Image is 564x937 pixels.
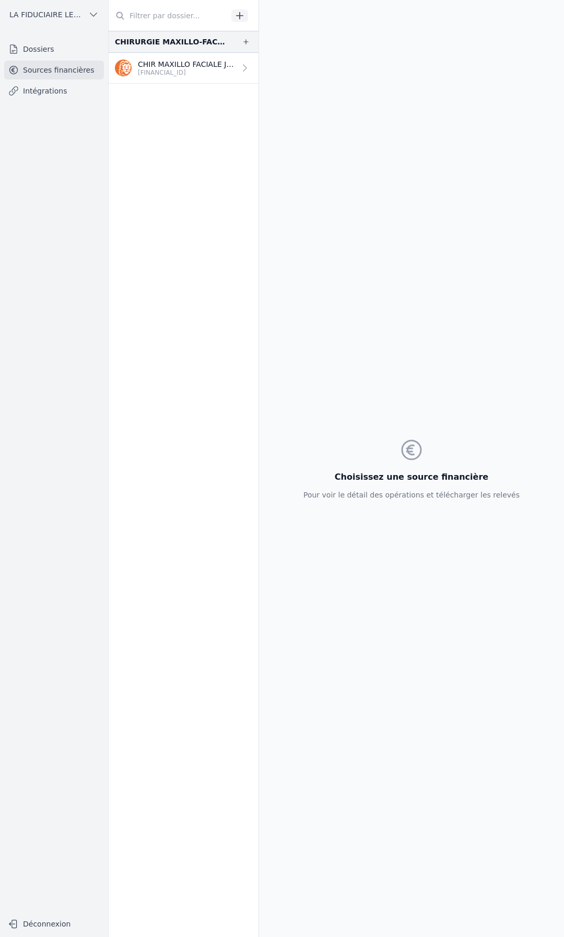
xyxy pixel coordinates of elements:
a: Dossiers [4,40,104,59]
p: CHIR MAXILLO FACIALE JFD SPRL [138,59,236,70]
h3: Choisissez une source financière [303,471,520,483]
button: LA FIDUCIAIRE LEMAIRE SA [4,6,104,23]
span: LA FIDUCIAIRE LEMAIRE SA [9,9,84,20]
input: Filtrer par dossier... [109,6,228,25]
a: Sources financières [4,61,104,79]
button: Déconnexion [4,916,104,932]
p: [FINANCIAL_ID] [138,68,236,77]
img: ing.png [115,60,132,76]
a: CHIR MAXILLO FACIALE JFD SPRL [FINANCIAL_ID] [109,53,258,84]
p: Pour voir le détail des opérations et télécharger les relevés [303,490,520,500]
a: Intégrations [4,82,104,100]
div: CHIRURGIE MAXILLO-FACIALE [115,36,225,48]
